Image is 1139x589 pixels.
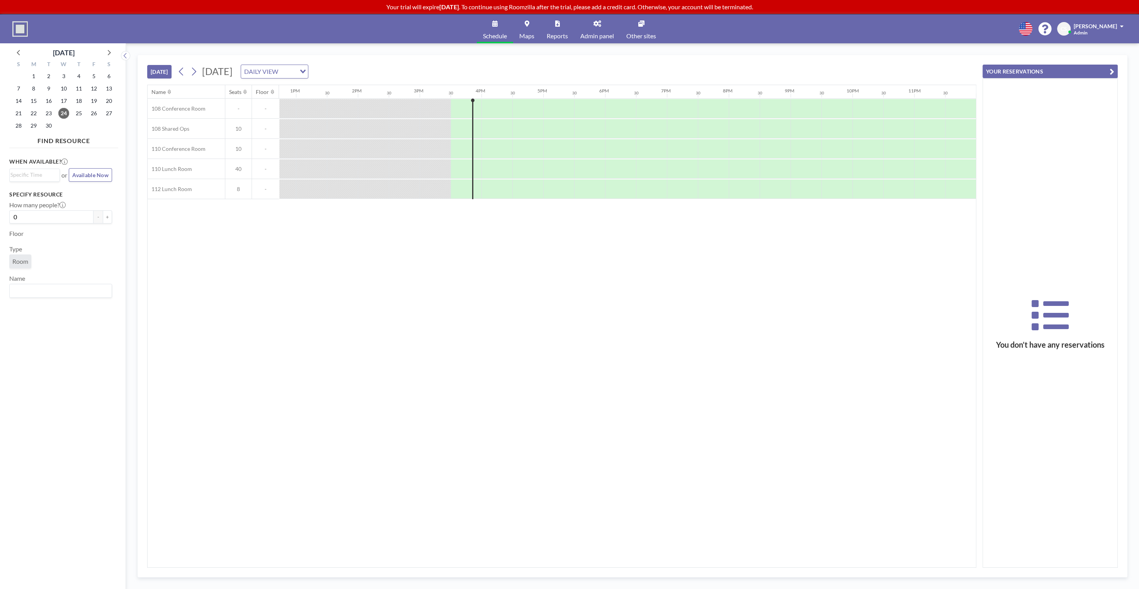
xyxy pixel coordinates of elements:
[785,88,794,94] div: 9PM
[151,89,166,96] div: Name
[483,33,507,39] span: Schedule
[147,65,172,79] button: [DATE]
[71,60,86,70] div: T
[73,96,84,106] span: Thursday, September 18, 2025
[229,89,241,96] div: Seats
[847,88,859,94] div: 10PM
[103,210,112,224] button: +
[510,90,515,96] div: 30
[72,172,109,178] span: Available Now
[28,108,39,119] span: Monday, September 22, 2025
[93,210,103,224] button: -
[61,171,67,179] span: or
[599,88,609,94] div: 6PM
[634,90,639,96] div: 30
[696,90,700,96] div: 30
[9,230,24,237] label: Floor
[88,71,99,82] span: Friday, September 5, 2025
[290,88,300,94] div: 1PM
[414,88,423,94] div: 3PM
[10,169,59,181] div: Search for option
[574,14,620,43] a: Admin panel
[225,125,252,132] span: 10
[661,88,671,94] div: 7PM
[881,90,886,96] div: 30
[101,60,116,70] div: S
[11,60,26,70] div: S
[9,134,118,145] h4: FIND RESOURCE
[476,88,485,94] div: 4PM
[28,96,39,106] span: Monday, September 15, 2025
[225,166,252,172] span: 40
[10,286,107,296] input: Search for option
[387,90,391,96] div: 30
[53,47,75,58] div: [DATE]
[325,90,330,96] div: 30
[9,191,112,198] h3: Specify resource
[352,88,362,94] div: 2PM
[547,33,568,39] span: Reports
[43,108,54,119] span: Tuesday, September 23, 2025
[537,88,547,94] div: 5PM
[10,171,55,179] input: Search for option
[943,90,948,96] div: 30
[86,60,101,70] div: F
[572,90,577,96] div: 30
[513,14,541,43] a: Maps
[56,60,71,70] div: W
[104,71,114,82] span: Saturday, September 6, 2025
[88,96,99,106] span: Friday, September 19, 2025
[148,105,206,112] span: 108 Conference Room
[43,71,54,82] span: Tuesday, September 2, 2025
[41,60,56,70] div: T
[73,83,84,94] span: Thursday, September 11, 2025
[1074,30,1088,36] span: Admin
[43,120,54,131] span: Tuesday, September 30, 2025
[580,33,614,39] span: Admin panel
[439,3,459,10] b: [DATE]
[449,90,453,96] div: 30
[28,71,39,82] span: Monday, September 1, 2025
[252,145,279,152] span: -
[73,108,84,119] span: Thursday, September 25, 2025
[10,284,112,297] div: Search for option
[148,186,192,193] span: 112 Lunch Room
[225,145,252,152] span: 10
[908,88,921,94] div: 11PM
[1061,26,1067,32] span: CS
[202,65,233,77] span: [DATE]
[256,89,269,96] div: Floor
[9,201,66,209] label: How many people?
[983,65,1118,78] button: YOUR RESERVATIONS
[104,83,114,94] span: Saturday, September 13, 2025
[69,168,112,182] button: Available Now
[73,71,84,82] span: Thursday, September 4, 2025
[819,90,824,96] div: 30
[43,96,54,106] span: Tuesday, September 16, 2025
[252,186,279,193] span: -
[148,166,192,172] span: 110 Lunch Room
[13,120,24,131] span: Sunday, September 28, 2025
[43,83,54,94] span: Tuesday, September 9, 2025
[58,71,69,82] span: Wednesday, September 3, 2025
[9,275,25,282] label: Name
[148,125,189,132] span: 108 Shared Ops
[243,67,280,77] span: DAILY VIEW
[252,125,279,132] span: -
[758,90,762,96] div: 30
[104,96,114,106] span: Saturday, September 20, 2025
[241,65,308,78] div: Search for option
[148,145,206,152] span: 110 Conference Room
[28,120,39,131] span: Monday, September 29, 2025
[88,108,99,119] span: Friday, September 26, 2025
[13,108,24,119] span: Sunday, September 21, 2025
[28,83,39,94] span: Monday, September 8, 2025
[280,67,295,77] input: Search for option
[252,166,279,172] span: -
[58,96,69,106] span: Wednesday, September 17, 2025
[104,108,114,119] span: Saturday, September 27, 2025
[983,340,1117,350] h3: You don’t have any reservations
[26,60,41,70] div: M
[519,33,534,39] span: Maps
[1074,23,1117,29] span: [PERSON_NAME]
